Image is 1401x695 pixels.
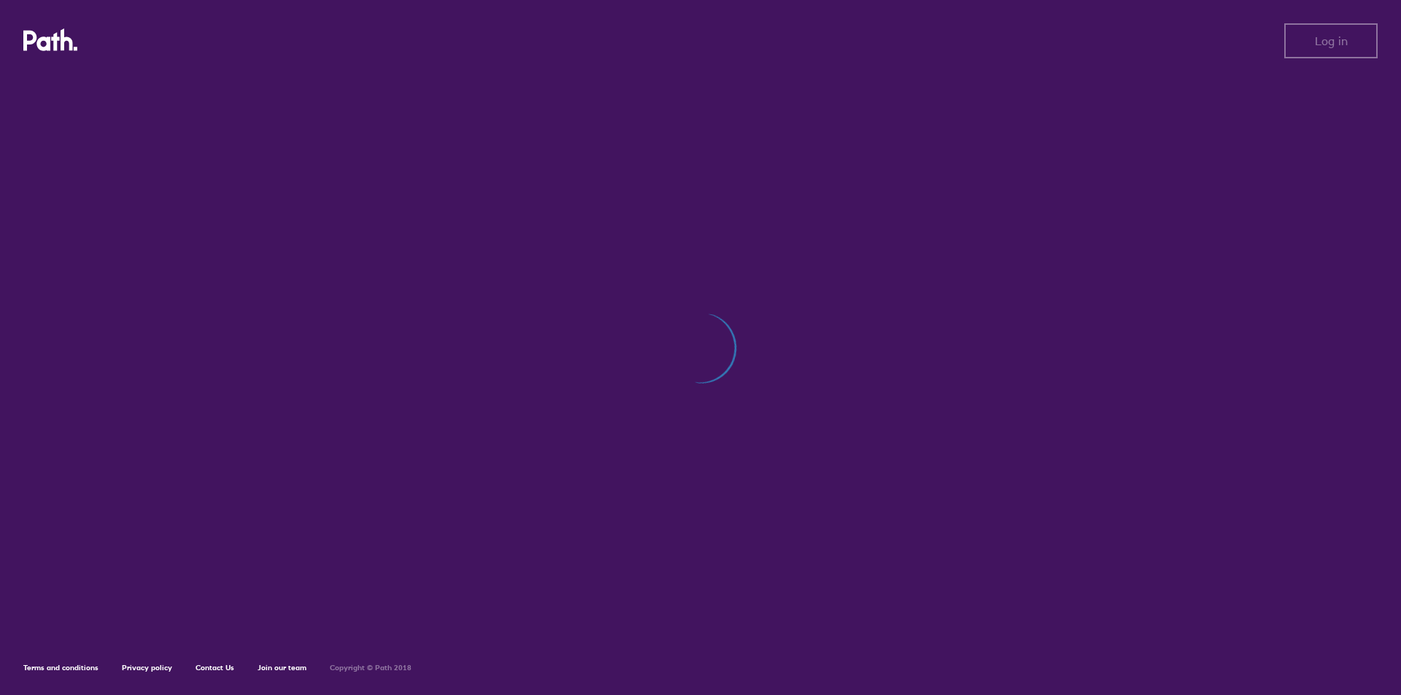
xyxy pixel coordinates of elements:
[196,663,234,672] a: Contact Us
[23,663,99,672] a: Terms and conditions
[258,663,306,672] a: Join our team
[1284,23,1378,58] button: Log in
[122,663,172,672] a: Privacy policy
[330,664,412,672] h6: Copyright © Path 2018
[1315,34,1348,47] span: Log in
